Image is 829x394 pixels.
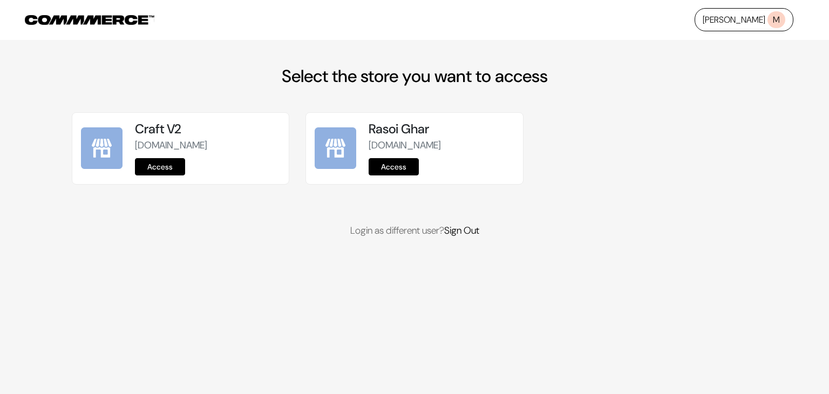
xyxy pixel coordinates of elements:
[695,8,793,31] a: [PERSON_NAME]M
[369,121,514,137] h5: Rasoi Ghar
[81,127,123,169] img: Craft V2
[315,127,356,169] img: Rasoi Ghar
[72,66,757,86] h2: Select the store you want to access
[369,138,514,153] p: [DOMAIN_NAME]
[135,121,280,137] h5: Craft V2
[369,158,419,175] a: Access
[767,11,785,28] span: M
[135,138,280,153] p: [DOMAIN_NAME]
[135,158,185,175] a: Access
[25,15,154,25] img: COMMMERCE
[444,224,479,237] a: Sign Out
[72,223,757,238] p: Login as different user?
